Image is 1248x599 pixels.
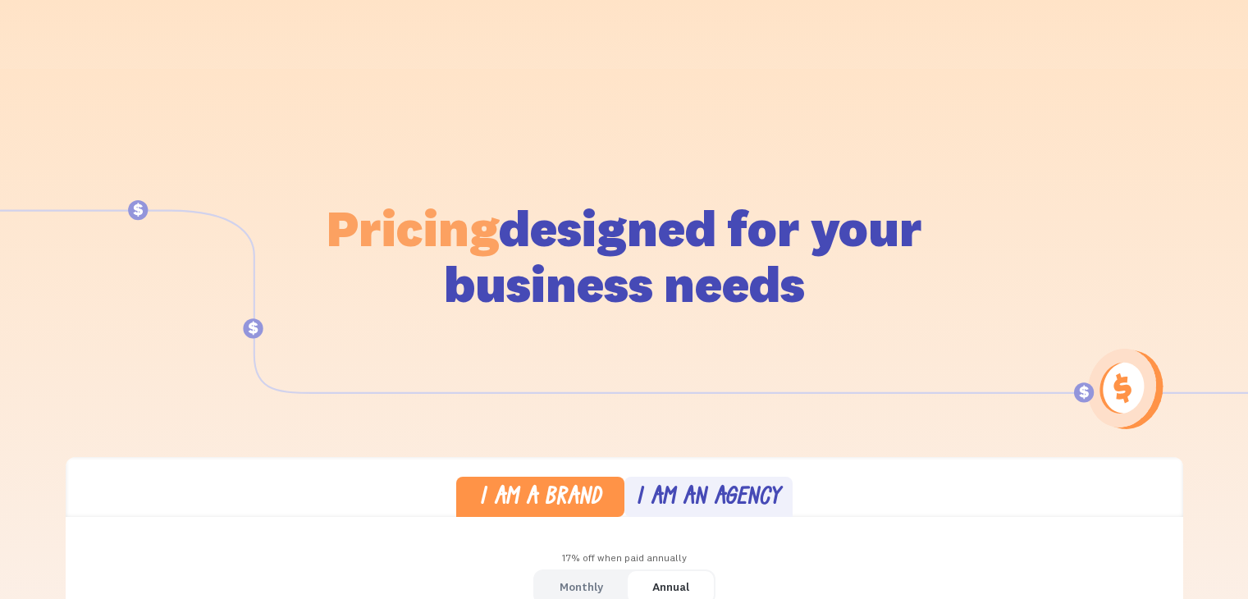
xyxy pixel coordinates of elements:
[652,575,689,599] div: Annual
[560,575,603,599] div: Monthly
[66,546,1183,570] div: 17% off when paid annually
[479,487,601,510] div: I am a brand
[326,200,923,312] h1: designed for your business needs
[636,487,780,510] div: I am an agency
[327,196,499,259] span: Pricing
